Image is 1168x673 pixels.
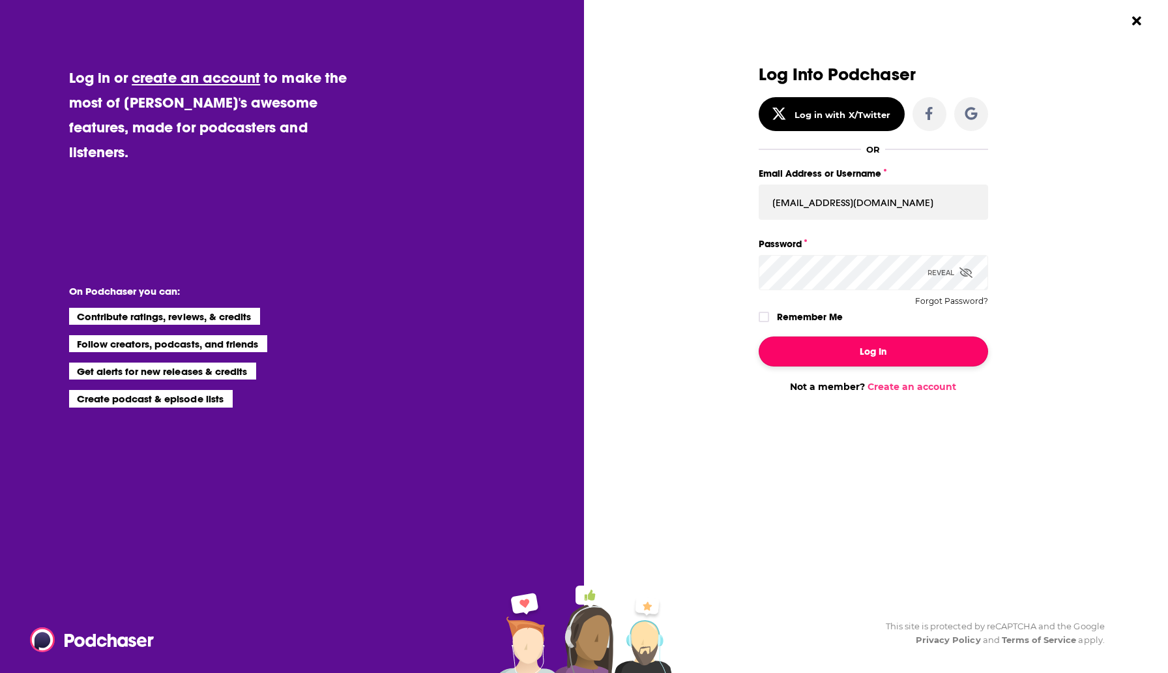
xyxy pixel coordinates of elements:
div: Not a member? [759,381,988,393]
li: Follow creators, podcasts, and friends [69,335,268,352]
label: Password [759,235,988,252]
a: Podchaser - Follow, Share and Rate Podcasts [30,627,145,652]
a: Terms of Service [1002,635,1077,645]
li: On Podchaser you can: [69,285,330,297]
button: Close Button [1124,8,1149,33]
button: Log In [759,336,988,366]
img: Podchaser - Follow, Share and Rate Podcasts [30,627,155,652]
li: Create podcast & episode lists [69,390,233,407]
button: Forgot Password? [915,297,988,306]
div: Log in with X/Twitter [795,110,890,120]
label: Remember Me [777,308,843,325]
input: Email Address or Username [759,185,988,220]
li: Contribute ratings, reviews, & credits [69,308,261,325]
h3: Log Into Podchaser [759,65,988,84]
li: Get alerts for new releases & credits [69,363,256,380]
a: Privacy Policy [916,635,981,645]
div: Reveal [927,255,972,290]
a: Create an account [868,381,956,393]
div: This site is protected by reCAPTCHA and the Google and apply. [875,620,1105,647]
button: Log in with X/Twitter [759,97,905,131]
a: create an account [132,68,260,87]
label: Email Address or Username [759,165,988,182]
div: OR [866,144,880,155]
